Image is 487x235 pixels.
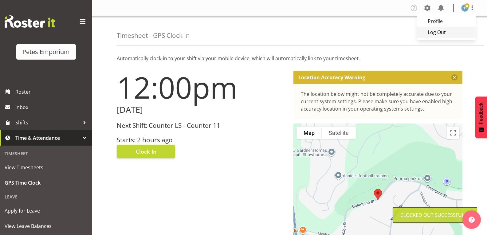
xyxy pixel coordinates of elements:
h4: Timesheet - GPS Clock In [117,32,190,39]
h1: 12:00pm [117,71,286,104]
h2: [DATE] [117,105,286,115]
span: GPS Time Clock [5,178,88,187]
img: helena-tomlin701.jpg [461,4,469,12]
span: View Timesheets [5,163,88,172]
h3: Starts: 2 hours ago [117,136,286,143]
span: Clock In [136,147,156,155]
p: Location Accuracy Warning [298,74,365,80]
a: GPS Time Clock [2,175,91,190]
span: Roster [15,87,89,96]
span: Feedback [478,103,484,124]
span: View Leave Balances [5,221,88,231]
div: Timesheet [2,147,91,160]
span: Time & Attendance [15,133,80,143]
a: View Leave Balances [2,218,91,234]
a: View Timesheets [2,160,91,175]
a: Log Out [417,27,476,38]
p: Automatically clock-in to your shift via your mobile device, which will automatically link to you... [117,55,462,62]
img: help-xxl-2.png [469,217,475,223]
div: Petes Emporium [22,47,70,57]
div: The location below might not be completely accurate due to your current system settings. Please m... [301,90,455,112]
button: Close message [451,74,458,80]
button: Clock In [117,145,175,158]
button: Toggle fullscreen view [447,127,459,139]
a: Profile [417,16,476,27]
span: Inbox [15,103,89,112]
a: Apply for Leave [2,203,91,218]
span: Shifts [15,118,80,127]
button: Show satellite imagery [322,127,356,139]
h3: Next Shift: Counter LS - Counter 11 [117,122,286,129]
button: Feedback - Show survey [475,96,487,138]
div: Clocked out Successfully [400,211,469,219]
div: Leave [2,190,91,203]
span: Apply for Leave [5,206,88,215]
img: Rosterit website logo [5,15,55,28]
button: Show street map [297,127,322,139]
